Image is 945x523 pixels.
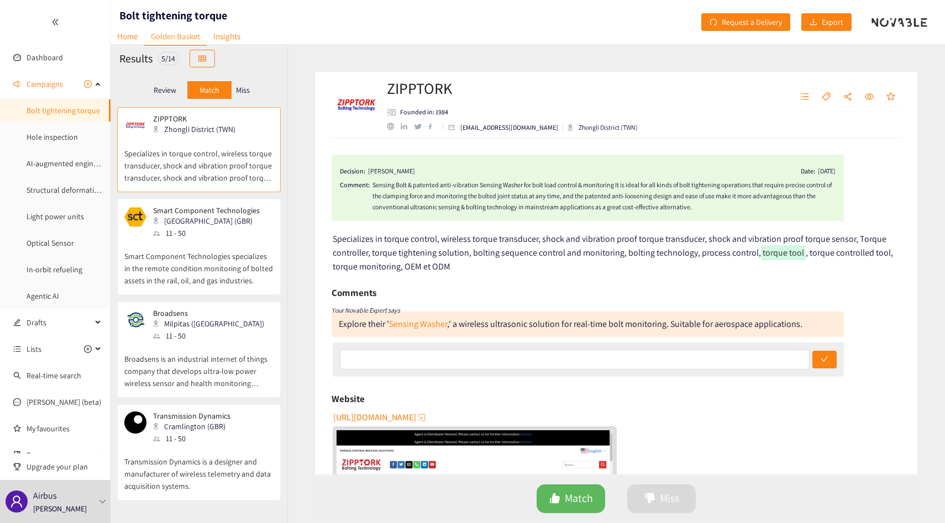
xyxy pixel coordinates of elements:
[414,124,428,129] a: twitter
[795,88,815,106] button: unordered-list
[333,233,886,258] span: Specializes in torque control, wireless torque transducer, shock and vibration proof torque trans...
[710,18,717,27] span: redo
[153,432,237,445] div: 11 - 50
[27,185,165,195] a: Structural deformation sensing for testing
[33,489,57,503] p: Airbus
[333,409,427,426] button: [URL][DOMAIN_NAME]
[10,495,23,508] span: user
[401,123,414,130] a: linkedin
[153,330,271,342] div: 11 - 50
[27,311,92,334] span: Drafts
[33,503,87,515] p: [PERSON_NAME]
[818,166,836,177] div: [DATE]
[153,227,266,239] div: 11 - 50
[27,444,92,466] span: Resources
[387,123,401,130] a: website
[153,114,235,123] p: ZIPPTORK
[124,342,274,389] p: Broadsens is an industrial internet of things company that develops ultra-low power wireless sens...
[13,451,21,459] span: book
[660,490,679,507] span: Miss
[760,404,945,523] iframe: Chat Widget
[568,123,638,133] div: Zhongli District (TWN)
[154,86,176,94] p: Review
[27,418,102,440] a: My favourites
[339,318,802,330] div: Explore their ' ,' a wireless ultrasonic solution for real-time bolt monitoring. Suitable for aer...
[27,291,59,301] a: Agentic AI
[843,92,852,102] span: share-alt
[801,13,852,31] button: downloadExport
[27,132,78,142] a: Hole inspection
[27,52,63,62] a: Dashboard
[13,319,21,326] span: edit
[822,92,831,102] span: tag
[84,345,92,353] span: plus-circle
[760,404,945,523] div: Widget de chat
[124,136,274,184] p: Specializes in torque control, wireless torque transducer, shock and vibration proof torque trans...
[13,80,21,88] span: sound
[372,179,836,213] div: Sensing Bolt & patented anti-vibration Sensing Washer for bolt load control & monitoring It is id...
[13,463,21,471] span: trophy
[334,83,379,127] img: Company Logo
[51,18,59,26] span: double-left
[124,114,146,136] img: Snapshot of the company's website
[153,411,230,420] p: Transmission Dynamics
[881,88,901,106] button: star
[761,245,806,260] mark: torque tool
[124,206,146,228] img: Snapshot of the company's website
[111,28,144,45] a: Home
[644,493,655,505] span: dislike
[27,265,82,274] a: In-orbit refueling
[153,215,266,227] div: [GEOGRAPHIC_DATA] (GBR)
[537,484,605,513] button: likeMatch
[158,52,179,65] div: 5 / 14
[84,80,92,88] span: plus-circle
[701,13,790,31] button: redoRequest a Delivery
[200,86,219,94] p: Match
[124,445,274,492] p: Transmission Dynamics is a designer and manufacturer of wireless telemetry and data acquisition s...
[27,456,102,478] span: Upgrade your plan
[565,490,593,507] span: Match
[13,345,21,353] span: unordered-list
[27,338,41,360] span: Lists
[198,55,206,64] span: table
[153,318,271,330] div: Milpitas ([GEOGRAPHIC_DATA])
[332,390,365,407] h6: Website
[144,28,207,46] a: Golden Basket
[460,123,558,133] p: [EMAIL_ADDRESS][DOMAIN_NAME]
[153,420,237,432] div: Cramlington (GBR)
[838,88,858,106] button: share-alt
[340,166,365,177] span: Decision:
[27,159,166,168] a: AI-augmented engineering simulation tool
[368,166,415,177] div: [PERSON_NAME]
[27,371,81,381] a: Real-time search
[722,16,782,28] span: Request a Delivery
[27,105,100,115] a: Bolt tightening torque
[400,107,448,117] p: Founded in: 1984
[119,8,227,23] h1: Bolt tightening torque
[812,351,837,368] button: check
[119,51,153,66] h2: Results
[207,28,247,45] a: Insights
[816,88,836,106] button: tag
[124,309,146,331] img: Snapshot of the company's website
[153,206,260,215] p: Smart Component Technologies
[428,123,439,129] a: facebook
[865,92,874,102] span: eye
[627,484,696,513] button: dislikeMiss
[27,397,101,407] a: [PERSON_NAME] (beta)
[27,238,74,248] a: Optical Sensor
[332,306,400,314] i: Your Novable Expert says
[801,166,815,177] span: Date:
[190,50,215,67] button: table
[333,410,416,424] span: [URL][DOMAIN_NAME]
[800,92,809,102] span: unordered-list
[27,212,84,221] a: Light power units
[387,107,448,117] li: Founded in year
[549,493,560,505] span: like
[821,355,828,364] span: check
[153,123,242,135] div: Zhongli District (TWN)
[822,16,843,28] span: Export
[859,88,879,106] button: eye
[340,179,370,213] span: Comment:
[153,309,264,318] p: Broadsens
